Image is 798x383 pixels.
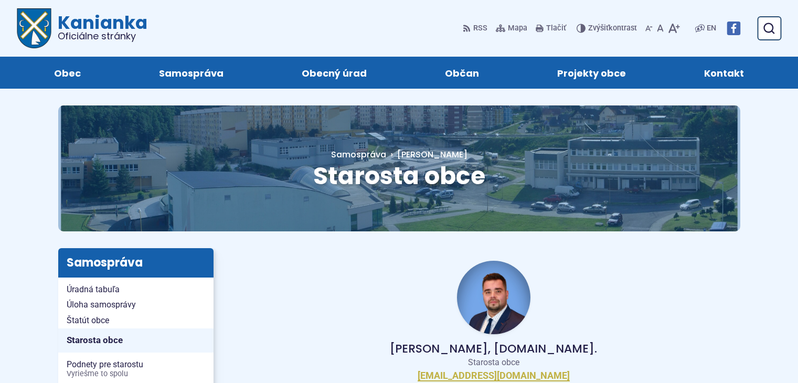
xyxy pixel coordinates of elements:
[58,248,214,278] h3: Samospráva
[727,22,740,35] img: Prejsť na Facebook stránku
[704,57,744,89] span: Kontakt
[676,57,773,89] a: Kontakt
[643,17,655,39] button: Zmenšiť veľkosť písma
[130,57,252,89] a: Samospráva
[264,343,723,355] p: [PERSON_NAME], [DOMAIN_NAME].
[264,357,723,368] p: Starosta obce
[17,8,147,48] a: Logo Kanianka, prejsť na domovskú stránku.
[666,17,682,39] button: Zväčšiť veľkosť písma
[58,357,214,381] a: Podnety pre starostuVyriešme to spolu
[67,370,205,378] span: Vyriešme to spolu
[457,261,530,334] img: Fotka - starosta obce
[67,357,205,381] span: Podnety pre starostu
[58,282,214,297] a: Úradná tabuľa
[473,22,487,35] span: RSS
[273,57,395,89] a: Obecný úrad
[557,57,626,89] span: Projekty obce
[58,31,147,41] span: Oficiálne stránky
[51,14,147,41] span: Kanianka
[529,57,655,89] a: Projekty obce
[577,17,639,39] button: Zvýšiťkontrast
[159,57,224,89] span: Samospráva
[418,370,570,382] a: [EMAIL_ADDRESS][DOMAIN_NAME]
[705,22,718,35] a: EN
[17,8,51,48] img: Prejsť na domovskú stránku
[534,17,568,39] button: Tlačiť
[417,57,508,89] a: Občan
[588,24,609,33] span: Zvýšiť
[302,57,367,89] span: Obecný úrad
[494,17,529,39] a: Mapa
[546,24,566,33] span: Tlačiť
[58,297,214,313] a: Úloha samosprávy
[313,159,485,193] span: Starosta obce
[67,282,205,297] span: Úradná tabuľa
[588,24,637,33] span: kontrast
[508,22,527,35] span: Mapa
[655,17,666,39] button: Nastaviť pôvodnú veľkosť písma
[386,148,467,161] a: [PERSON_NAME]
[707,22,716,35] span: EN
[67,313,205,328] span: Štatút obce
[58,313,214,328] a: Štatút obce
[58,328,214,353] a: Starosta obce
[397,148,467,161] span: [PERSON_NAME]
[67,332,205,348] span: Starosta obce
[25,57,109,89] a: Obec
[54,57,81,89] span: Obec
[463,17,490,39] a: RSS
[331,148,386,161] a: Samospráva
[67,297,205,313] span: Úloha samosprávy
[445,57,479,89] span: Občan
